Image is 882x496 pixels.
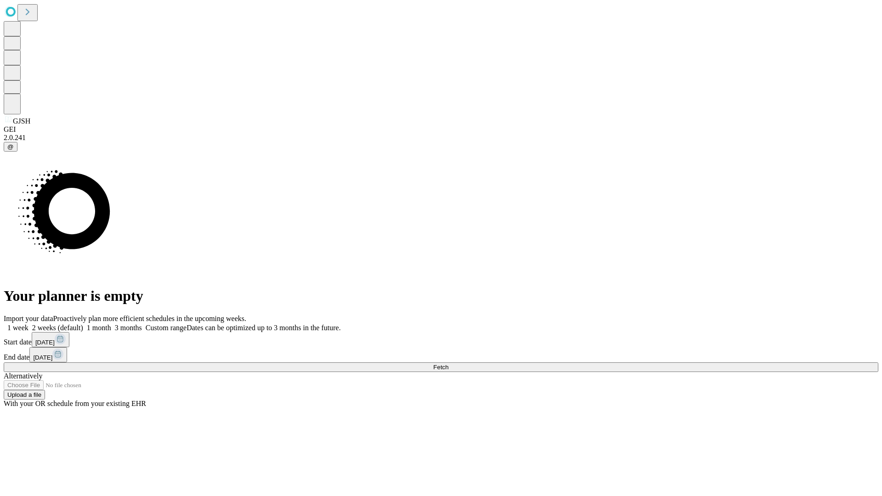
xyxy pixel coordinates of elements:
button: [DATE] [32,332,69,347]
div: End date [4,347,878,362]
span: @ [7,143,14,150]
span: 1 week [7,324,28,332]
div: GEI [4,125,878,134]
span: With your OR schedule from your existing EHR [4,400,146,407]
span: Import your data [4,315,53,322]
span: Alternatively [4,372,42,380]
div: 2.0.241 [4,134,878,142]
span: 3 months [115,324,142,332]
span: 1 month [87,324,111,332]
button: Upload a file [4,390,45,400]
span: Fetch [433,364,448,371]
span: Custom range [146,324,187,332]
button: @ [4,142,17,152]
button: Fetch [4,362,878,372]
h1: Your planner is empty [4,287,878,304]
span: Dates can be optimized up to 3 months in the future. [187,324,340,332]
span: [DATE] [33,354,52,361]
span: [DATE] [35,339,55,346]
div: Start date [4,332,878,347]
span: Proactively plan more efficient schedules in the upcoming weeks. [53,315,246,322]
span: 2 weeks (default) [32,324,83,332]
button: [DATE] [29,347,67,362]
span: GJSH [13,117,30,125]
